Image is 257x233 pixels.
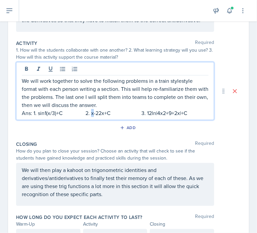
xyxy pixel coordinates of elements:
[150,221,214,228] div: Closing
[195,214,214,221] span: Required
[195,141,214,148] span: Required
[83,221,147,228] div: Activity
[16,40,38,47] label: Activity
[16,141,37,148] label: Closing
[16,148,214,162] div: How do you plan to close your session? Choose an activity that will check to see if the students ...
[121,125,136,130] div: Add
[22,109,208,117] p: Ans: 1. sin1(x/3)+C 2. x-22x+C 3. 12ln|4x2+9+2x|+C
[118,123,139,133] button: Add
[16,221,80,228] div: Warm-Up
[16,214,142,221] label: How long do you expect each activity to last?
[195,40,214,47] span: Required
[22,166,208,198] p: We will then play a kahoot on trigonometric identities and derivatives/antiderivatives to finally...
[22,77,208,109] p: We will work together to solve the following problems in a train stylestyle format with each pers...
[16,47,214,61] div: 1. How will the students collaborate with one another? 2. What learning strategy will you use? 3....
